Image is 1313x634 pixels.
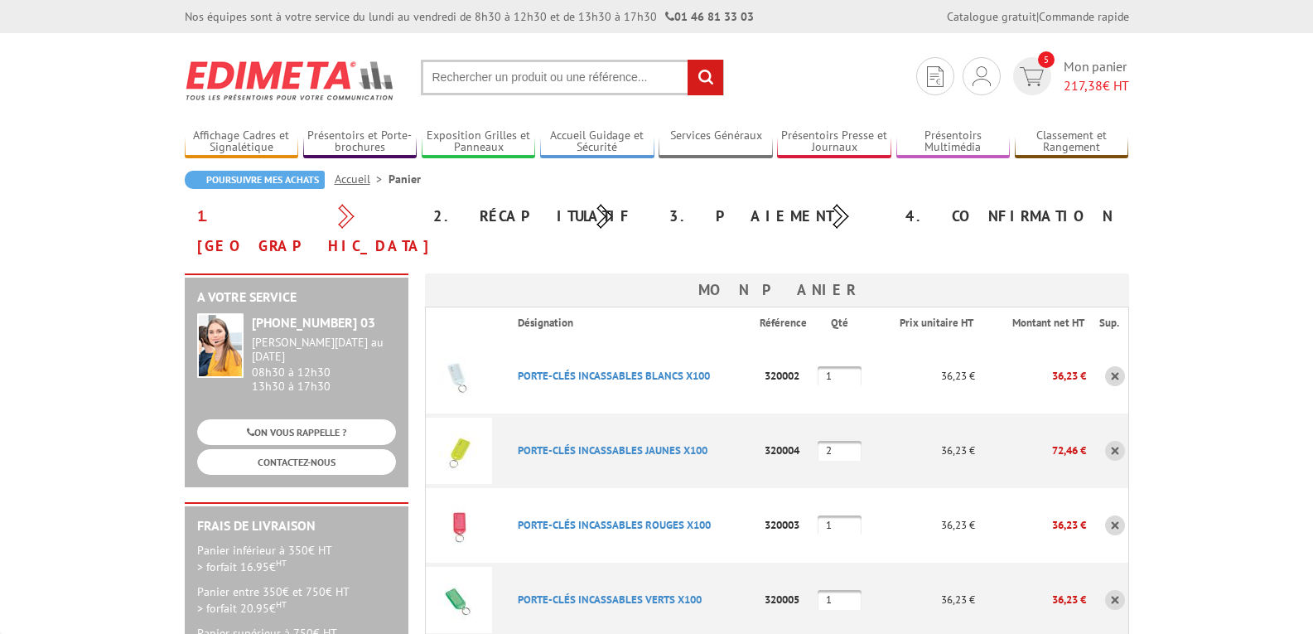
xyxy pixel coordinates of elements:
[197,290,396,305] h2: A votre service
[818,307,870,339] th: Qté
[947,9,1036,24] a: Catalogue gratuit
[760,361,818,390] p: 320002
[197,419,396,445] a: ON VOUS RAPPELLE ?
[896,128,1011,156] a: Présentoirs Multimédia
[185,171,325,189] a: Poursuivre mes achats
[421,60,724,95] input: Rechercher un produit ou une référence...
[760,511,818,540] p: 320003
[421,201,657,231] div: 2. Récapitulatif
[185,50,396,111] img: Edimeta
[185,201,421,261] div: 1. [GEOGRAPHIC_DATA]
[276,598,287,610] sup: HT
[1064,57,1129,95] span: Mon panier
[975,511,1086,540] p: 36,23 €
[927,66,944,87] img: devis rapide
[883,316,973,332] p: Prix unitaire HT
[688,60,723,95] input: rechercher
[185,8,754,25] div: Nos équipes sont à votre service du lundi au vendredi de 8h30 à 12h30 et de 13h30 à 17h30
[540,128,654,156] a: Accueil Guidage et Sécurité
[1064,77,1103,94] span: 217,38
[518,518,711,532] a: PORTE-CLéS INCASSABLES ROUGES X100
[389,171,421,187] li: Panier
[1038,51,1055,68] span: 5
[665,9,754,24] strong: 01 46 81 33 03
[197,313,244,378] img: widget-service.jpg
[303,128,418,156] a: Présentoirs et Porte-brochures
[518,593,702,607] a: PORTE-CLéS INCASSABLES VERTS X100
[422,128,536,156] a: Exposition Grilles et Panneaux
[1086,307,1128,339] th: Sup.
[657,201,893,231] div: 3. Paiement
[1039,9,1129,24] a: Commande rapide
[197,449,396,475] a: CONTACTEZ-NOUS
[335,172,389,186] a: Accueil
[1009,57,1129,95] a: devis rapide 5 Mon panier 217,38€ HT
[197,542,396,575] p: Panier inférieur à 350€ HT
[252,336,396,393] div: 08h30 à 12h30 13h30 à 17h30
[197,559,287,574] span: > forfait 16.95€
[197,519,396,534] h2: Frais de Livraison
[276,557,287,569] sup: HT
[426,343,492,409] img: PORTE-CLéS INCASSABLES BLANCS X100
[973,66,991,86] img: devis rapide
[197,583,396,617] p: Panier entre 350€ et 750€ HT
[426,418,492,484] img: PORTE-CLéS INCASSABLES JAUNES X100
[988,316,1084,332] p: Montant net HT
[760,316,816,332] p: Référence
[870,585,975,614] p: 36,23 €
[1064,76,1129,95] span: € HT
[659,128,773,156] a: Services Généraux
[426,567,492,633] img: PORTE-CLéS INCASSABLES VERTS X100
[975,436,1086,465] p: 72,46 €
[1015,128,1129,156] a: Classement et Rangement
[252,336,396,364] div: [PERSON_NAME][DATE] au [DATE]
[975,361,1086,390] p: 36,23 €
[1020,67,1044,86] img: devis rapide
[893,201,1129,231] div: 4. Confirmation
[870,511,975,540] p: 36,23 €
[975,585,1086,614] p: 36,23 €
[197,601,287,616] span: > forfait 20.95€
[777,128,891,156] a: Présentoirs Presse et Journaux
[518,443,707,457] a: PORTE-CLéS INCASSABLES JAUNES X100
[425,273,1129,307] h3: Mon panier
[870,436,975,465] p: 36,23 €
[760,585,818,614] p: 320005
[426,492,492,559] img: PORTE-CLéS INCASSABLES ROUGES X100
[252,314,375,331] strong: [PHONE_NUMBER] 03
[760,436,818,465] p: 320004
[504,307,760,339] th: Désignation
[947,8,1129,25] div: |
[518,369,710,383] a: PORTE-CLéS INCASSABLES BLANCS X100
[870,361,975,390] p: 36,23 €
[185,128,299,156] a: Affichage Cadres et Signalétique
